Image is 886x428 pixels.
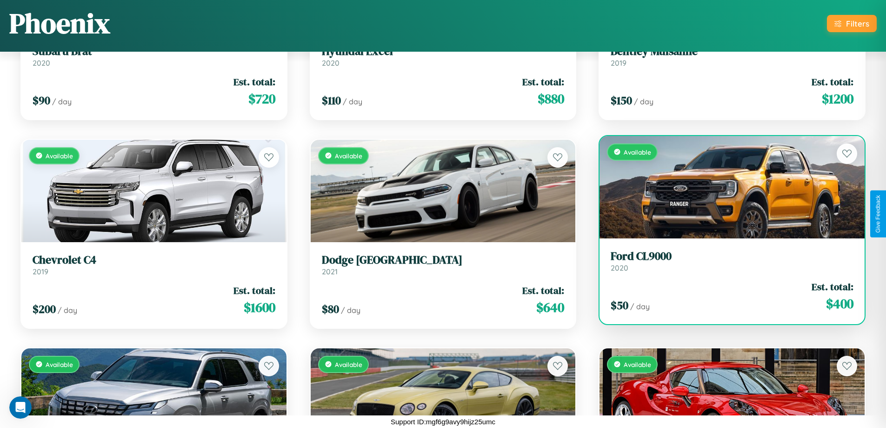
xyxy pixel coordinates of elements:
[611,93,632,108] span: $ 150
[33,253,275,276] a: Chevrolet C42019
[33,301,56,317] span: $ 200
[33,58,50,68] span: 2020
[322,45,565,68] a: Hyundai Excel2020
[611,45,853,68] a: Bentley Mulsanne2019
[875,195,881,233] div: Give Feedback
[611,298,628,313] span: $ 50
[634,97,653,106] span: / day
[343,97,362,106] span: / day
[812,75,853,88] span: Est. total:
[827,15,877,32] button: Filters
[322,93,341,108] span: $ 110
[9,4,110,42] h1: Phoenix
[826,294,853,313] span: $ 400
[33,267,48,276] span: 2019
[248,89,275,108] span: $ 720
[822,89,853,108] span: $ 1200
[812,280,853,293] span: Est. total:
[322,253,565,267] h3: Dodge [GEOGRAPHIC_DATA]
[322,45,565,58] h3: Hyundai Excel
[233,75,275,88] span: Est. total:
[611,250,853,263] h3: Ford CL9000
[322,267,338,276] span: 2021
[538,89,564,108] span: $ 880
[335,360,362,368] span: Available
[322,301,339,317] span: $ 80
[322,253,565,276] a: Dodge [GEOGRAPHIC_DATA]2021
[391,415,495,428] p: Support ID: mgf6g9avy9hijz25umc
[58,306,77,315] span: / day
[322,58,340,68] span: 2020
[536,298,564,317] span: $ 640
[33,93,50,108] span: $ 90
[9,396,32,419] iframe: Intercom live chat
[33,45,275,58] h3: Subaru Brat
[335,152,362,160] span: Available
[244,298,275,317] span: $ 1600
[522,284,564,297] span: Est. total:
[33,45,275,68] a: Subaru Brat2020
[611,250,853,272] a: Ford CL90002020
[33,253,275,267] h3: Chevrolet C4
[611,58,626,68] span: 2019
[46,152,73,160] span: Available
[846,19,869,28] div: Filters
[52,97,72,106] span: / day
[522,75,564,88] span: Est. total:
[624,148,651,156] span: Available
[611,263,628,272] span: 2020
[341,306,360,315] span: / day
[624,360,651,368] span: Available
[46,360,73,368] span: Available
[611,45,853,58] h3: Bentley Mulsanne
[630,302,650,311] span: / day
[233,284,275,297] span: Est. total:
